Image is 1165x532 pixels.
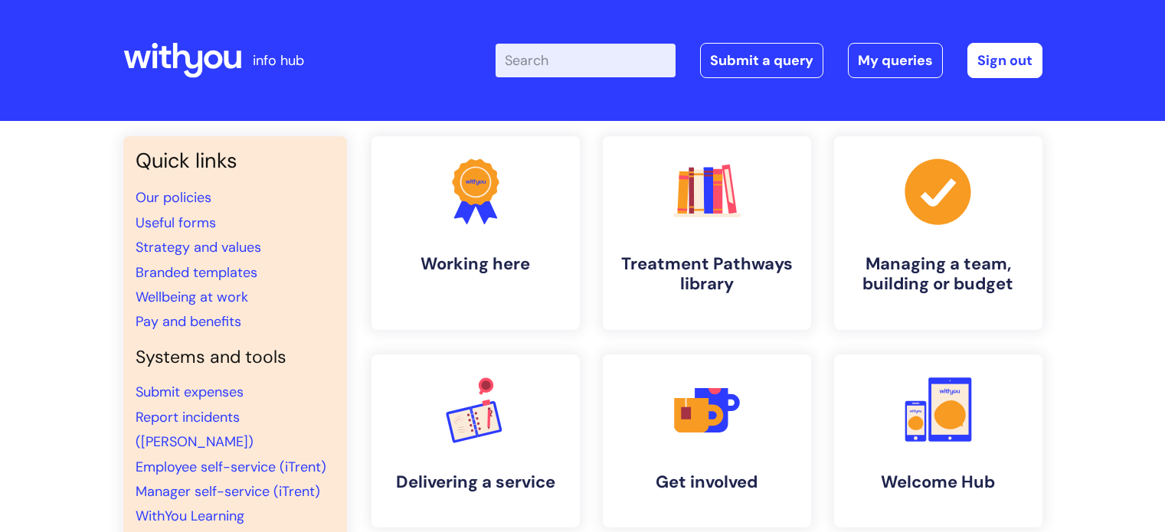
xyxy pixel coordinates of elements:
h4: Get involved [615,472,799,492]
a: Working here [371,136,580,330]
a: Branded templates [136,263,257,282]
a: Managing a team, building or budget [834,136,1042,330]
a: Submit expenses [136,383,244,401]
h4: Delivering a service [384,472,568,492]
a: WithYou Learning [136,507,244,525]
a: Treatment Pathways library [603,136,811,330]
a: My queries [848,43,943,78]
a: Manager self-service (iTrent) [136,482,320,501]
h4: Treatment Pathways library [615,254,799,295]
div: | - [496,43,1042,78]
a: Report incidents ([PERSON_NAME]) [136,408,254,451]
a: Get involved [603,354,811,527]
a: Useful forms [136,214,216,232]
a: Delivering a service [371,354,580,527]
a: Strategy and values [136,238,261,256]
a: Employee self-service (iTrent) [136,458,326,476]
p: info hub [253,48,304,73]
h4: Systems and tools [136,347,335,368]
h4: Working here [384,254,568,274]
a: Pay and benefits [136,312,241,331]
h4: Welcome Hub [846,472,1030,492]
h3: Quick links [136,149,335,173]
h4: Managing a team, building or budget [846,254,1030,295]
a: Submit a query [700,43,823,78]
a: Wellbeing at work [136,288,248,306]
input: Search [496,44,676,77]
a: Sign out [967,43,1042,78]
a: Our policies [136,188,211,207]
a: Welcome Hub [834,354,1042,527]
